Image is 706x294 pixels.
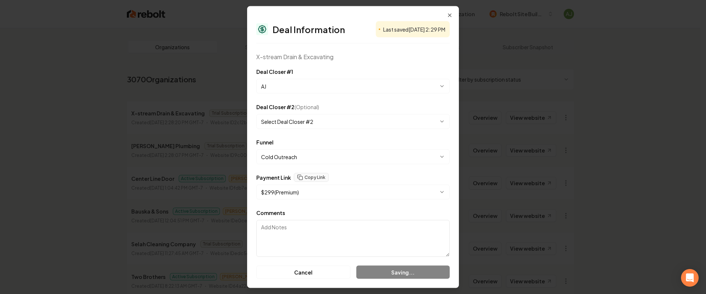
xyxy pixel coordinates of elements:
[256,175,291,180] label: Payment Link
[256,104,319,110] label: Deal Closer #2
[256,53,450,61] div: X-stream Drain & Excavating
[256,209,285,216] label: Comments
[256,139,274,146] label: Funnel
[256,68,293,75] label: Deal Closer #1
[294,173,329,182] button: Copy Link
[383,26,445,33] span: Last saved [DATE] 2:29 PM
[256,266,350,279] button: Cancel
[272,25,345,34] h2: Deal Information
[295,104,319,110] span: (Optional)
